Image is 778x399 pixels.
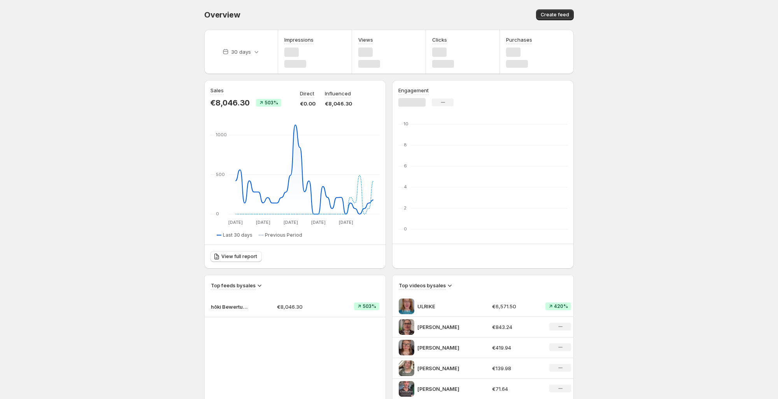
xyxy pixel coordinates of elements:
[492,323,537,331] p: €843.24
[265,100,278,106] span: 503%
[399,381,414,397] img: Christopher
[404,142,407,148] text: 8
[363,303,376,309] span: 503%
[417,364,476,372] p: [PERSON_NAME]
[325,90,351,97] p: Influenced
[536,9,574,20] button: Create feed
[398,86,429,94] h3: Engagement
[339,220,353,225] text: [DATE]
[404,184,407,190] text: 4
[404,121,408,127] text: 10
[216,211,219,216] text: 0
[554,303,568,309] span: 420%
[492,302,537,310] p: €6,571.50
[277,303,331,311] p: €8,046.30
[300,90,314,97] p: Direct
[541,12,569,18] span: Create feed
[404,205,407,211] text: 2
[300,100,315,107] p: €0.00
[404,163,407,169] text: 6
[284,220,298,225] text: [DATE]
[228,220,243,225] text: [DATE]
[265,232,302,238] span: Previous Period
[417,302,476,310] p: ULRIKE
[210,98,250,107] p: €8,046.30
[210,251,262,262] a: View full report
[492,364,537,372] p: €139.98
[399,360,414,376] img: Jessica
[399,281,446,289] h3: Top videos by sales
[417,323,476,331] p: [PERSON_NAME]
[204,10,240,19] span: Overview
[221,253,257,260] span: View full report
[399,319,414,335] img: SONJA
[223,232,252,238] span: Last 30 days
[417,385,476,393] p: [PERSON_NAME]
[492,385,537,393] p: €71.64
[216,172,225,177] text: 500
[325,100,352,107] p: €8,046.30
[506,36,532,44] h3: Purchases
[256,220,270,225] text: [DATE]
[417,344,476,352] p: [PERSON_NAME]
[432,36,447,44] h3: Clicks
[210,86,224,94] h3: Sales
[404,226,407,232] text: 0
[284,36,314,44] h3: Impressions
[358,36,373,44] h3: Views
[211,281,256,289] h3: Top feeds by sales
[492,344,537,352] p: €419.94
[399,340,414,355] img: LINDA
[231,48,251,56] p: 30 days
[399,299,414,314] img: ULRIKE
[311,220,326,225] text: [DATE]
[216,132,227,137] text: 1000
[211,303,250,311] p: hōki Bewertungen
